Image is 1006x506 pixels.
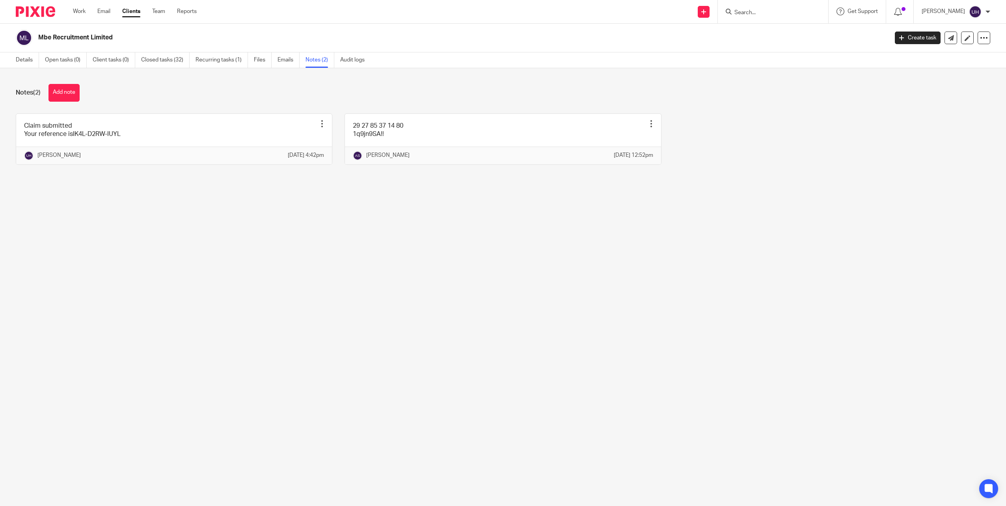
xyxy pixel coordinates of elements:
p: [DATE] 12:52pm [614,151,653,159]
a: Email [97,7,110,15]
button: Add note [48,84,80,102]
a: Details [16,52,39,68]
a: Reports [177,7,197,15]
a: Create task [895,32,941,44]
img: svg%3E [353,151,362,160]
a: Files [254,52,272,68]
span: (2) [33,89,41,96]
input: Search [734,9,805,17]
a: Work [73,7,86,15]
h1: Notes [16,89,41,97]
a: Notes (2) [306,52,334,68]
a: Open tasks (0) [45,52,87,68]
a: Client tasks (0) [93,52,135,68]
span: Get Support [848,9,878,14]
a: Recurring tasks (1) [196,52,248,68]
a: Clients [122,7,140,15]
a: Audit logs [340,52,371,68]
p: [PERSON_NAME] [922,7,965,15]
img: svg%3E [969,6,982,18]
p: [PERSON_NAME] [366,151,410,159]
img: Pixie [16,6,55,17]
a: Emails [278,52,300,68]
img: svg%3E [24,151,34,160]
p: [DATE] 4:42pm [288,151,324,159]
img: svg%3E [16,30,32,46]
h2: Mbe Recruitment Limited [38,33,714,42]
a: Team [152,7,165,15]
p: [PERSON_NAME] [37,151,81,159]
a: Closed tasks (32) [141,52,190,68]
